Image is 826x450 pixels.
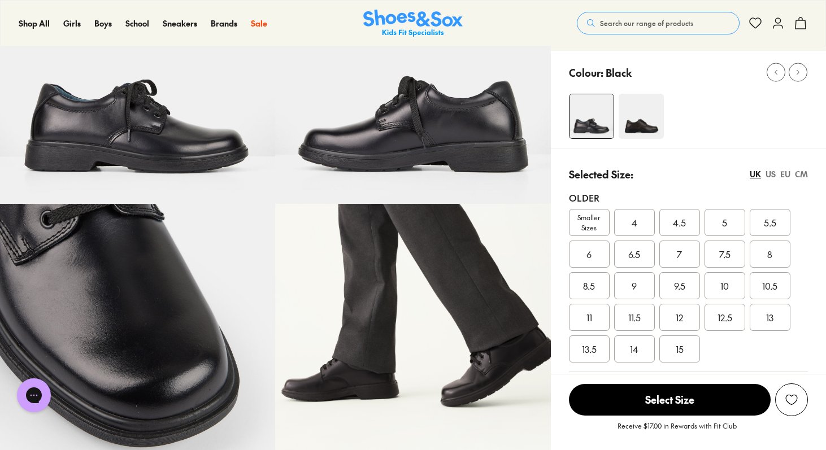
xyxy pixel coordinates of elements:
span: 15 [676,342,684,356]
div: US [766,168,776,180]
img: Daytona Senior Injection Black [569,94,614,138]
a: Brands [211,18,237,29]
span: 14 [630,342,638,356]
span: 12 [676,311,683,324]
span: 4.5 [673,216,686,229]
span: 6 [586,247,592,261]
span: 7 [677,247,682,261]
button: Search our range of products [577,12,740,34]
span: 12.5 [718,311,732,324]
div: Older [569,191,808,204]
a: School [125,18,149,29]
span: 10 [720,279,729,292]
span: 13.5 [582,342,597,356]
a: Girls [63,18,81,29]
span: 10.5 [762,279,777,292]
a: Sneakers [163,18,197,29]
span: Search our range of products [600,18,693,28]
div: UK [750,168,761,180]
span: 8.5 [583,279,595,292]
span: 7.5 [719,247,731,261]
p: Colour: [569,65,603,80]
button: Select Size [569,383,771,416]
span: 11 [586,311,592,324]
span: 11.5 [628,311,641,324]
a: Boys [94,18,112,29]
span: 5.5 [764,216,776,229]
span: Smaller Sizes [569,212,609,233]
span: 8 [767,247,772,261]
a: Sale [251,18,267,29]
p: Selected Size: [569,167,633,182]
span: 13 [766,311,773,324]
button: Add to Wishlist [775,383,808,416]
span: 5 [722,216,727,229]
a: Shoes & Sox [363,10,463,37]
span: 6.5 [628,247,640,261]
div: CM [795,168,808,180]
img: 4-109640_1 [619,94,664,139]
p: Receive $17.00 in Rewards with Fit Club [618,421,737,441]
iframe: Gorgias live chat messenger [11,374,56,416]
div: EU [780,168,790,180]
span: 9 [632,279,637,292]
span: Select Size [569,384,771,416]
p: Black [606,65,632,80]
img: SNS_Logo_Responsive.svg [363,10,463,37]
span: 9.5 [674,279,685,292]
a: Shop All [19,18,50,29]
span: 4 [632,216,637,229]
